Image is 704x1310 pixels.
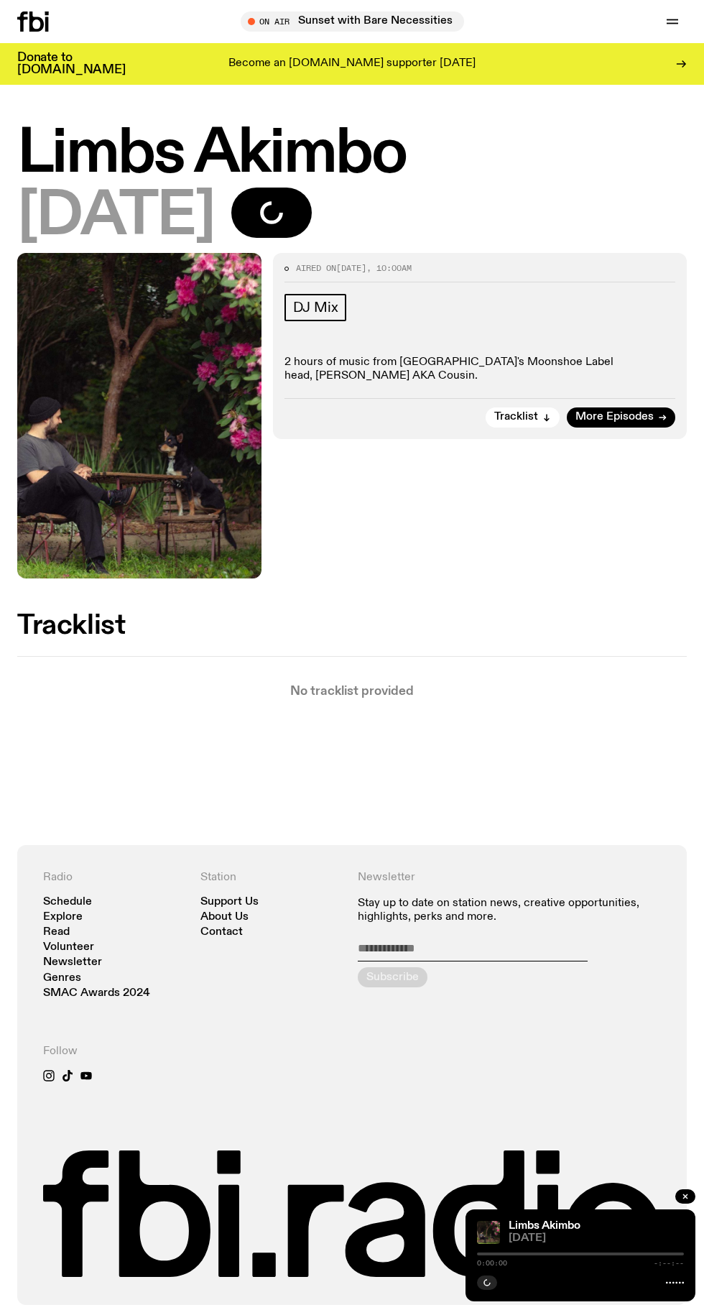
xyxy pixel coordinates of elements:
img: Jackson sits at an outdoor table, legs crossed and gazing at a black and brown dog also sitting a... [477,1221,500,1244]
a: Volunteer [43,942,94,953]
a: Newsletter [43,957,102,968]
h2: Tracklist [17,613,687,639]
h4: Newsletter [358,871,661,885]
a: Contact [200,927,243,938]
a: Limbs Akimbo [509,1220,580,1232]
p: Become an [DOMAIN_NAME] supporter [DATE] [228,57,476,70]
a: More Episodes [567,407,675,428]
p: 2 hours of music from [GEOGRAPHIC_DATA]'s Moonshoe Label head, [PERSON_NAME] AKA Cousin. [284,356,676,383]
a: Schedule [43,897,92,908]
span: -:--:-- [654,1260,684,1267]
h4: Follow [43,1045,189,1058]
span: [DATE] [336,262,366,274]
p: No tracklist provided [17,686,687,698]
span: [DATE] [509,1233,684,1244]
a: About Us [200,912,249,923]
h1: Limbs Akimbo [17,125,687,183]
span: 0:00:00 [477,1260,507,1267]
span: Tracklist [494,412,538,423]
a: Read [43,927,70,938]
a: DJ Mix [284,294,347,321]
h3: Donate to [DOMAIN_NAME] [17,52,126,76]
span: DJ Mix [293,300,338,315]
p: Stay up to date on station news, creative opportunities, highlights, perks and more. [358,897,661,924]
span: Aired on [296,262,336,274]
a: Explore [43,912,83,923]
button: Subscribe [358,967,427,987]
span: [DATE] [17,188,214,246]
span: More Episodes [575,412,654,423]
span: , 10:00am [366,262,412,274]
a: Support Us [200,897,259,908]
button: Tracklist [486,407,560,428]
h4: Station [200,871,346,885]
button: On AirSunset with Bare Necessities [241,11,464,32]
a: Genres [43,973,81,984]
h4: Radio [43,871,189,885]
a: SMAC Awards 2024 [43,988,150,999]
